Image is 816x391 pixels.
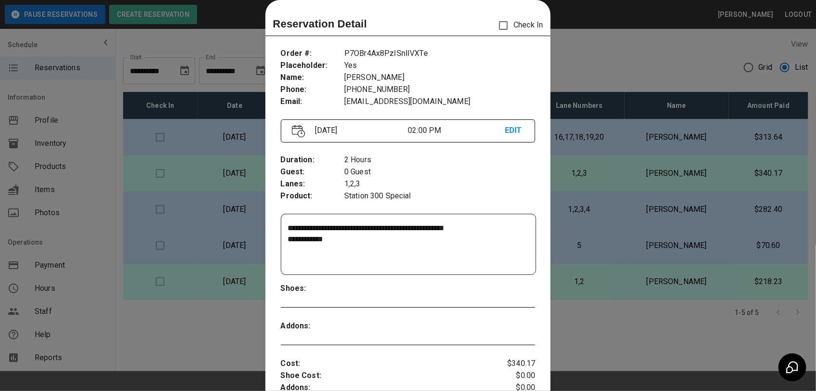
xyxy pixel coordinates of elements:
[281,72,344,84] p: Name :
[493,15,543,36] p: Check In
[344,84,535,96] p: [PHONE_NUMBER]
[273,16,367,32] p: Reservation Detail
[493,370,535,382] p: $0.00
[344,178,535,190] p: 1,2,3
[344,96,535,108] p: [EMAIL_ADDRESS][DOMAIN_NAME]
[281,60,344,72] p: Placeholder :
[408,125,505,136] p: 02:00 PM
[281,84,344,96] p: Phone :
[281,190,344,202] p: Product :
[281,320,344,332] p: Addons :
[344,154,535,166] p: 2 Hours
[292,125,305,138] img: Vector
[344,72,535,84] p: [PERSON_NAME]
[344,60,535,72] p: Yes
[344,166,535,178] p: 0 Guest
[281,370,493,382] p: Shoe Cost :
[505,125,524,137] p: EDIT
[281,358,493,370] p: Cost :
[281,96,344,108] p: Email :
[344,190,535,202] p: Station 300 Special
[281,178,344,190] p: Lanes :
[311,125,408,136] p: [DATE]
[344,48,535,60] p: P7OBr4Ax8PzISnlIVXTe
[281,166,344,178] p: Guest :
[493,358,535,370] p: $340.17
[281,154,344,166] p: Duration :
[281,283,344,295] p: Shoes :
[281,48,344,60] p: Order # :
